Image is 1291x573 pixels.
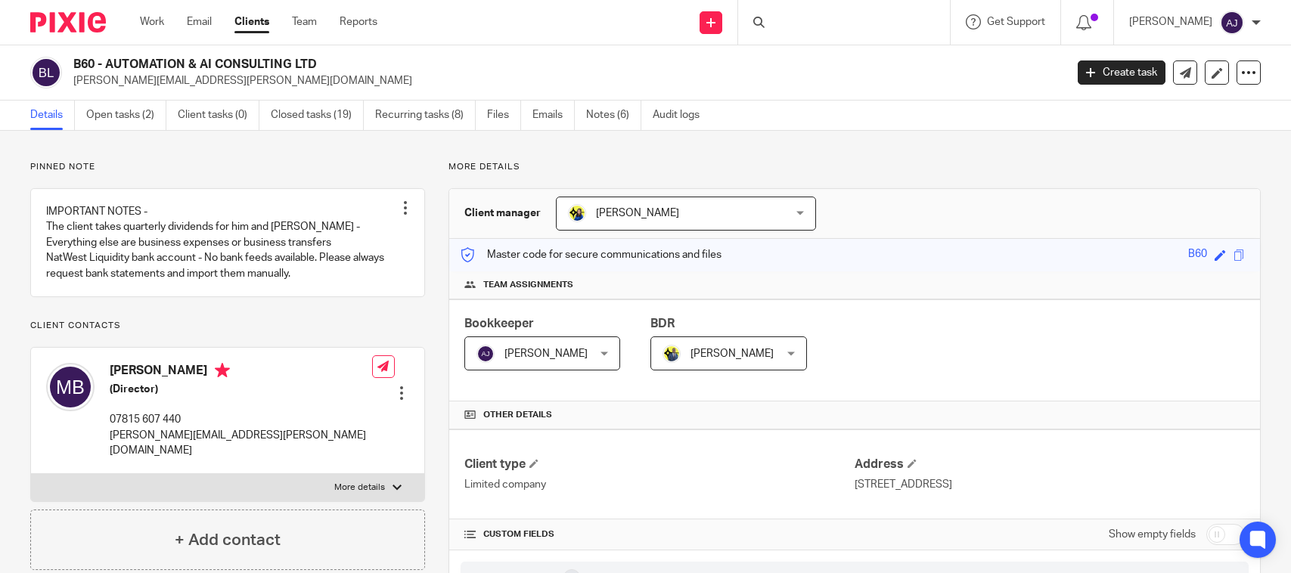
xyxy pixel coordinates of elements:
[1078,60,1165,85] a: Create task
[464,457,855,472] h4: Client type
[663,345,681,363] img: Dennis-Starbridge.jpg
[215,363,230,378] i: Primary
[464,528,855,540] h4: CUSTOM FIELDS
[596,208,679,218] span: [PERSON_NAME]
[340,14,377,29] a: Reports
[1109,527,1196,542] label: Show empty fields
[653,101,711,130] a: Audit logs
[110,363,372,382] h4: [PERSON_NAME]
[30,101,75,130] a: Details
[271,101,364,130] a: Closed tasks (19)
[110,382,372,397] h5: (Director)
[1129,14,1212,29] p: [PERSON_NAME]
[234,14,269,29] a: Clients
[586,101,641,130] a: Notes (6)
[855,457,1245,472] h4: Address
[110,412,372,427] p: 07815 607 440
[855,477,1245,492] p: [STREET_ADDRESS]
[30,161,425,173] p: Pinned note
[448,161,1261,173] p: More details
[464,477,855,492] p: Limited company
[987,17,1045,27] span: Get Support
[30,57,62,88] img: svg%3E
[532,101,575,130] a: Emails
[504,348,588,359] span: [PERSON_NAME]
[73,73,1055,88] p: [PERSON_NAME][EMAIL_ADDRESS][PERSON_NAME][DOMAIN_NAME]
[292,14,317,29] a: Team
[690,348,774,359] span: [PERSON_NAME]
[464,206,541,221] h3: Client manager
[86,101,166,130] a: Open tasks (2)
[46,363,95,411] img: svg%3E
[483,409,552,421] span: Other details
[568,204,586,222] img: Bobo-Starbridge%201.jpg
[476,345,495,363] img: svg%3E
[73,57,858,73] h2: B60 - AUTOMATION & AI CONSULTING LTD
[178,101,259,130] a: Client tasks (0)
[461,247,722,262] p: Master code for secure communications and files
[483,279,573,291] span: Team assignments
[140,14,164,29] a: Work
[1188,246,1207,264] div: B60
[30,12,106,33] img: Pixie
[187,14,212,29] a: Email
[110,428,372,459] p: [PERSON_NAME][EMAIL_ADDRESS][PERSON_NAME][DOMAIN_NAME]
[464,317,534,330] span: Bookkeeper
[487,101,521,130] a: Files
[175,528,281,552] h4: + Add contact
[334,482,385,494] p: More details
[1220,11,1244,35] img: svg%3E
[30,320,425,332] p: Client contacts
[650,317,675,330] span: BDR
[375,101,476,130] a: Recurring tasks (8)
